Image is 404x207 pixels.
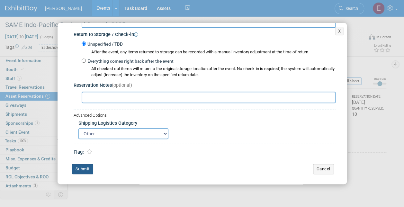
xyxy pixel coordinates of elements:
[86,41,123,48] label: Unspecified / TBD
[86,58,174,65] label: Everything comes right back after the event
[336,27,344,35] button: X
[313,164,334,174] button: Cancel
[91,66,336,78] div: All checked-out items will return to the original storage location after the event. No check-in i...
[74,113,336,119] div: Advanced Options
[112,83,132,88] span: (optional)
[78,121,137,126] span: Shipping Logistics Category
[72,164,93,174] button: Submit
[74,82,336,89] div: Reservation Notes
[74,30,336,38] div: Return to Storage / Check-in
[74,149,84,155] span: Flag:
[82,48,336,55] div: After the event, any items returned to storage can be recorded with a manual inventory adjustment...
